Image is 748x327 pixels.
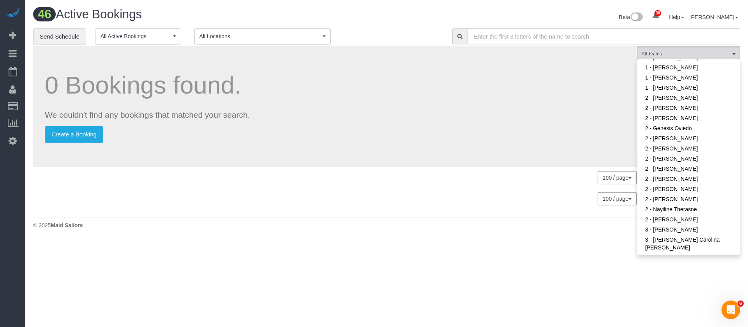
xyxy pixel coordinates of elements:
nav: Pagination navigation [598,192,637,205]
button: All Active Bookings [95,28,181,44]
a: 2 - [PERSON_NAME] [637,174,740,184]
a: 2 - Nayiline Therasne [637,204,740,214]
a: 2 - [PERSON_NAME] [637,184,740,194]
h1: 0 Bookings found. [45,72,625,99]
a: 1 - [PERSON_NAME] [637,62,740,72]
a: 38 [648,8,663,25]
a: [PERSON_NAME] [690,14,738,20]
span: All Locations [199,32,321,40]
a: 2 - [PERSON_NAME] [637,133,740,143]
a: 2 - [PERSON_NAME] [637,164,740,174]
a: 2 - [PERSON_NAME] [637,93,740,103]
button: 100 / page [598,171,637,184]
h1: Active Bookings [33,8,381,21]
a: 3 - [PERSON_NAME] Carolina [PERSON_NAME] [637,235,740,253]
button: 100 / page [598,192,637,205]
a: 2 - [PERSON_NAME] [637,214,740,224]
img: New interface [630,12,643,23]
iframe: Intercom live chat [722,300,740,319]
a: 3 - [PERSON_NAME] [637,224,740,235]
a: Create a Booking [45,126,103,143]
input: Enter the first 3 letters of the name to search [467,28,740,44]
nav: Pagination navigation [598,171,637,184]
a: Help [669,14,684,20]
span: 6 [737,300,744,307]
img: Automaid Logo [5,8,20,19]
p: We couldn't find any bookings that matched your search. [45,109,625,120]
strong: Maid Sailors [51,222,83,228]
a: 2 - [PERSON_NAME] [637,113,740,123]
a: 2 - [PERSON_NAME] [637,154,740,164]
a: 2 - Genesis Oviedo [637,123,740,133]
span: 38 [654,10,661,16]
a: 2 - [PERSON_NAME] [637,194,740,204]
a: 3 - [PERSON_NAME] [637,253,740,263]
a: 1 - [PERSON_NAME] [637,72,740,83]
a: Send Schedule [33,28,86,45]
a: 2 - [PERSON_NAME] [637,103,740,113]
span: All Active Bookings [101,32,171,40]
span: All Teams [642,51,730,57]
a: Beta [619,14,643,20]
button: All Teams [637,46,740,62]
a: 2 - [PERSON_NAME] [637,143,740,154]
div: © 2025 [33,221,740,229]
span: 46 [33,7,56,21]
a: 1 - [PERSON_NAME] [637,83,740,93]
ol: All Teams [637,46,740,58]
button: All Locations [194,28,331,44]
